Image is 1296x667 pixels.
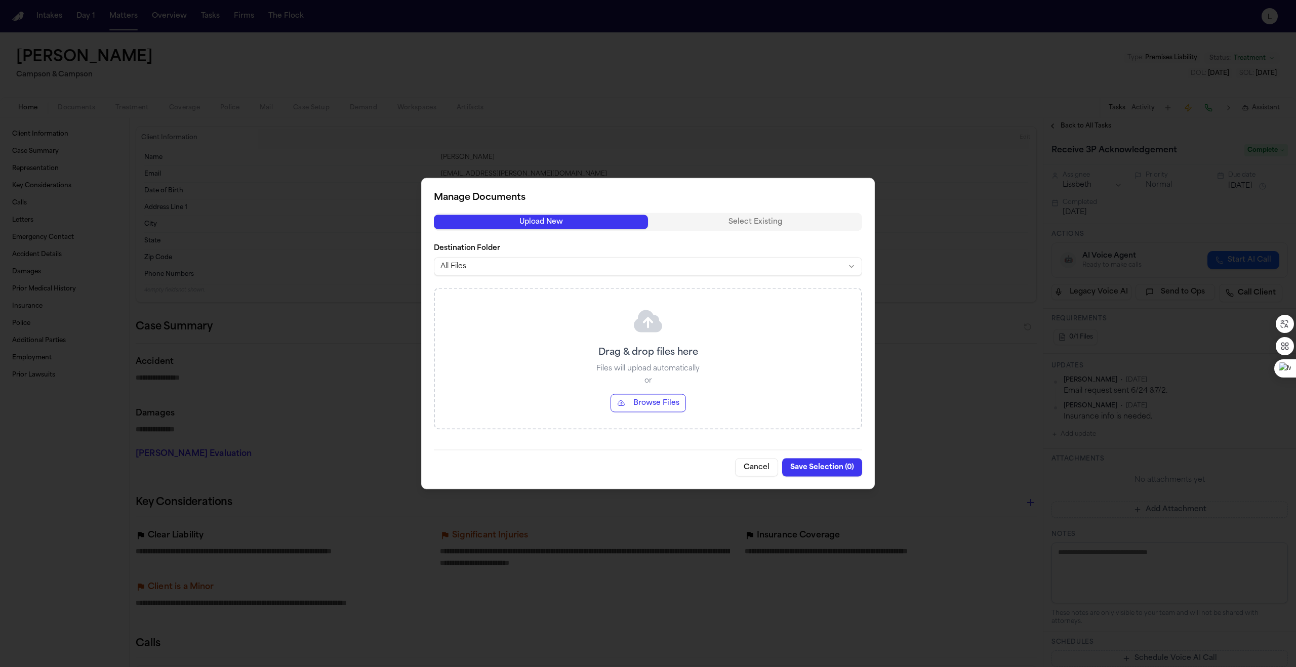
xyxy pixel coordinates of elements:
button: Cancel [735,458,778,477]
label: Destination Folder [434,243,862,254]
button: Select Existing [648,215,862,229]
button: Browse Files [611,394,686,412]
button: Save Selection (0) [782,458,862,477]
p: Drag & drop files here [598,346,698,360]
button: Upload New [434,215,648,229]
p: or [644,376,652,386]
h2: Manage Documents [434,191,862,205]
p: Files will upload automatically [596,364,700,374]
